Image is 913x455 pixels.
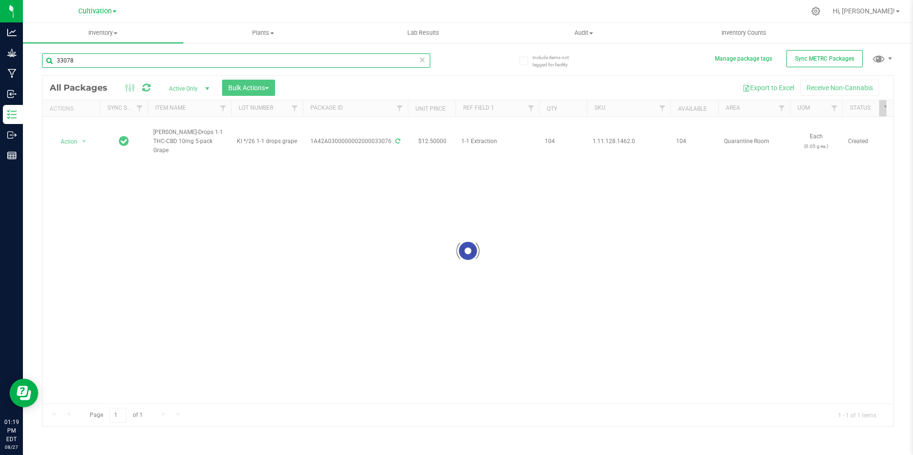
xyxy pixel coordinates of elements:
span: Plants [184,29,343,37]
span: Inventory Counts [709,29,779,37]
span: Lab Results [394,29,452,37]
inline-svg: Analytics [7,28,17,37]
span: Include items not tagged for facility [532,54,580,68]
a: Inventory Counts [664,23,824,43]
a: Plants [183,23,344,43]
span: Clear [419,53,426,66]
span: Sync METRC Packages [795,55,854,62]
div: Manage settings [810,7,822,16]
input: Search Package ID, Item Name, SKU, Lot or Part Number... [42,53,430,68]
span: Cultivation [78,7,112,15]
inline-svg: Outbound [7,130,17,140]
span: Inventory [23,29,183,37]
a: Audit [504,23,664,43]
a: Lab Results [343,23,504,43]
span: Hi, [PERSON_NAME]! [833,7,895,15]
span: Audit [504,29,664,37]
a: Inventory [23,23,183,43]
inline-svg: Manufacturing [7,69,17,78]
inline-svg: Inventory [7,110,17,119]
iframe: Resource center [10,379,38,407]
inline-svg: Grow [7,48,17,58]
button: Sync METRC Packages [786,50,863,67]
button: Manage package tags [715,55,772,63]
inline-svg: Reports [7,151,17,160]
p: 01:19 PM EDT [4,418,19,444]
inline-svg: Inbound [7,89,17,99]
p: 08/27 [4,444,19,451]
